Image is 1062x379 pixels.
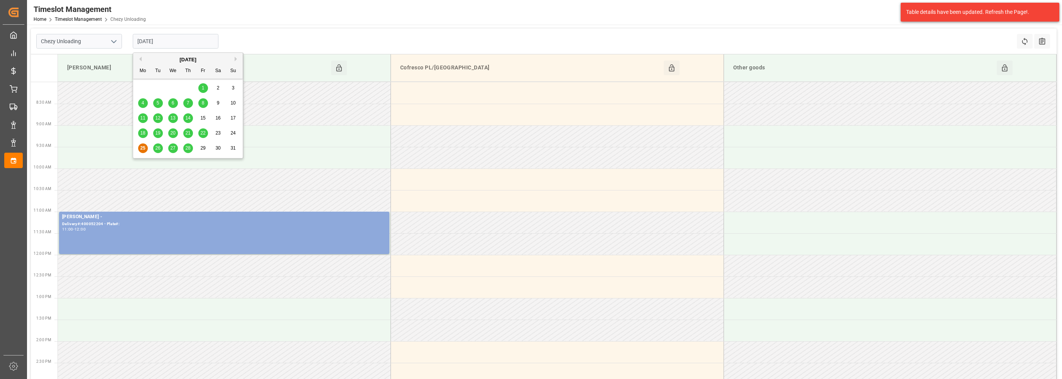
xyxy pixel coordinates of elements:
div: Choose Thursday, August 28th, 2025 [183,143,193,153]
div: Choose Friday, August 1st, 2025 [198,83,208,93]
div: Choose Monday, August 18th, 2025 [138,128,148,138]
span: 15 [200,115,205,121]
div: [PERSON_NAME] [64,61,331,75]
span: 10:00 AM [34,165,51,169]
div: Delivery#:400052204 - Plate#: [62,221,386,227]
span: 30 [215,145,220,151]
div: Fr [198,66,208,76]
span: 14 [185,115,190,121]
div: Choose Tuesday, August 12th, 2025 [153,113,163,123]
span: 23 [215,130,220,136]
div: Choose Sunday, August 24th, 2025 [228,128,238,138]
div: Choose Sunday, August 10th, 2025 [228,98,238,108]
span: 7 [187,100,189,106]
span: 5 [157,100,159,106]
div: Choose Friday, August 8th, 2025 [198,98,208,108]
div: We [168,66,178,76]
span: 12:30 PM [34,273,51,277]
div: Choose Sunday, August 17th, 2025 [228,113,238,123]
div: Cofresco PL/[GEOGRAPHIC_DATA] [397,61,664,75]
span: 9 [217,100,220,106]
span: 8 [202,100,205,106]
div: Choose Saturday, August 23rd, 2025 [213,128,223,138]
div: Choose Monday, August 25th, 2025 [138,143,148,153]
span: 2:00 PM [36,338,51,342]
span: 12:00 PM [34,251,51,256]
span: 17 [230,115,235,121]
span: 3 [232,85,235,91]
span: 6 [172,100,174,106]
div: Choose Wednesday, August 20th, 2025 [168,128,178,138]
span: 9:30 AM [36,143,51,148]
span: 27 [170,145,175,151]
input: DD-MM-YYYY [133,34,218,49]
div: Choose Monday, August 11th, 2025 [138,113,148,123]
div: - [73,227,74,231]
span: 13 [170,115,175,121]
span: 2 [217,85,220,91]
span: 8:30 AM [36,100,51,104]
div: Choose Friday, August 22nd, 2025 [198,128,208,138]
span: 10 [230,100,235,106]
span: 29 [200,145,205,151]
span: 11:00 AM [34,208,51,212]
div: Su [228,66,238,76]
span: 9:00 AM [36,122,51,126]
div: Choose Saturday, August 16th, 2025 [213,113,223,123]
div: [DATE] [133,56,243,64]
div: Choose Wednesday, August 13th, 2025 [168,113,178,123]
div: Choose Tuesday, August 19th, 2025 [153,128,163,138]
div: Choose Saturday, August 9th, 2025 [213,98,223,108]
div: 11:00 [62,227,73,231]
div: Choose Saturday, August 30th, 2025 [213,143,223,153]
div: Th [183,66,193,76]
span: 18 [140,130,145,136]
a: Timeslot Management [55,17,102,22]
button: Next Month [235,57,239,61]
span: 19 [155,130,160,136]
div: Choose Tuesday, August 5th, 2025 [153,98,163,108]
span: 10:30 AM [34,187,51,191]
span: 28 [185,145,190,151]
div: month 2025-08 [135,81,241,156]
div: Choose Sunday, August 31st, 2025 [228,143,238,153]
div: Choose Friday, August 29th, 2025 [198,143,208,153]
div: Mo [138,66,148,76]
div: Choose Wednesday, August 6th, 2025 [168,98,178,108]
div: Tu [153,66,163,76]
span: 11:30 AM [34,230,51,234]
div: Choose Tuesday, August 26th, 2025 [153,143,163,153]
div: Choose Monday, August 4th, 2025 [138,98,148,108]
div: Sa [213,66,223,76]
span: 21 [185,130,190,136]
span: 1:00 PM [36,295,51,299]
input: Type to search/select [36,34,122,49]
span: 20 [170,130,175,136]
div: Choose Thursday, August 7th, 2025 [183,98,193,108]
div: [PERSON_NAME] - [62,213,386,221]
span: 1 [202,85,205,91]
div: Choose Sunday, August 3rd, 2025 [228,83,238,93]
span: 26 [155,145,160,151]
div: Choose Wednesday, August 27th, 2025 [168,143,178,153]
span: 22 [200,130,205,136]
span: 2:30 PM [36,359,51,364]
div: Choose Thursday, August 21st, 2025 [183,128,193,138]
a: Home [34,17,46,22]
span: 31 [230,145,235,151]
div: Other goods [730,61,997,75]
button: Previous Month [137,57,142,61]
span: 1:30 PM [36,316,51,320]
span: 11 [140,115,145,121]
span: 24 [230,130,235,136]
div: Choose Friday, August 15th, 2025 [198,113,208,123]
div: Table details have been updated. Refresh the Page!. [906,8,1048,16]
div: Choose Thursday, August 14th, 2025 [183,113,193,123]
button: open menu [108,35,119,47]
div: Choose Saturday, August 2nd, 2025 [213,83,223,93]
div: 12:00 [74,227,86,231]
span: 12 [155,115,160,121]
span: 4 [142,100,144,106]
span: 25 [140,145,145,151]
span: 16 [215,115,220,121]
